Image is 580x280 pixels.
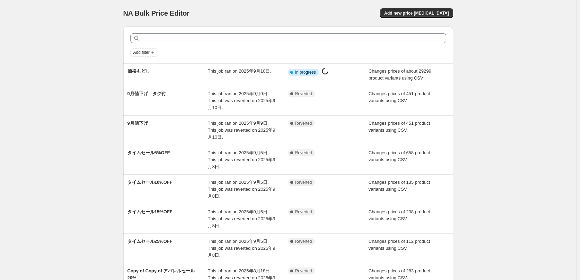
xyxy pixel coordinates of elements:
[133,50,150,55] span: Add filter
[295,121,312,126] span: Reverted
[295,150,312,156] span: Reverted
[127,91,166,96] span: 9月値下げ タグ付
[208,68,271,74] span: This job ran on 2025年9月10日.
[368,68,431,81] span: Changes prices of about 29299 product variants using CSV
[208,180,275,199] span: This job ran on 2025年9月5日. This job was reverted on 2025年9月8日.
[295,209,312,215] span: Reverted
[208,121,275,140] span: This job ran on 2025年9月9日. This job was reverted on 2025年9月10日.
[127,68,150,74] span: 価格もどし
[208,209,275,228] span: This job ran on 2025年9月5日. This job was reverted on 2025年9月8日.
[384,10,449,16] span: Add new price [MEDICAL_DATA]
[130,48,158,57] button: Add filter
[368,180,430,192] span: Changes prices of 135 product variants using CSV
[368,121,430,133] span: Changes prices of 451 product variants using CSV
[295,239,312,244] span: Reverted
[368,209,430,221] span: Changes prices of 208 product variants using CSV
[368,239,430,251] span: Changes prices of 112 product variants using CSV
[127,150,170,155] span: タイムセール5%OFF
[127,121,148,126] span: 9月値下げ
[380,8,453,18] button: Add new price [MEDICAL_DATA]
[123,9,190,17] span: NA Bulk Price Editor
[295,69,316,75] span: In progress
[295,91,312,97] span: Reverted
[127,239,173,244] span: タイムセール25%OFF
[208,150,275,169] span: This job ran on 2025年9月5日. This job was reverted on 2025年9月8日.
[368,150,430,162] span: Changes prices of 658 product variants using CSV
[368,91,430,103] span: Changes prices of 451 product variants using CSV
[208,239,275,258] span: This job ran on 2025年9月5日. This job was reverted on 2025年9月8日.
[295,180,312,185] span: Reverted
[295,268,312,274] span: Reverted
[127,209,173,214] span: タイムセール15%OFF
[208,91,275,110] span: This job ran on 2025年9月9日. This job was reverted on 2025年9月10日.
[127,180,173,185] span: タイムセール10%OFF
